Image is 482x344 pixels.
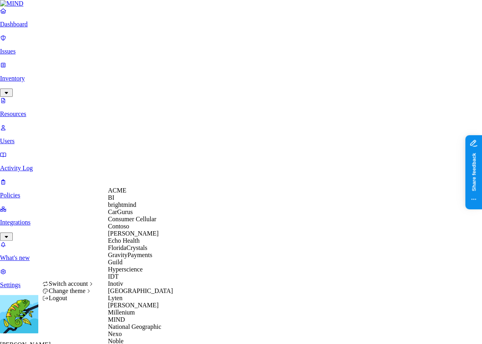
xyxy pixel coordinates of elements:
[108,201,136,208] span: brightmind
[108,259,122,265] span: Guild
[108,330,122,337] span: Nexo
[49,280,88,287] span: Switch account
[108,223,129,230] span: Contoso
[108,208,133,215] span: CarGurus
[108,244,148,251] span: FloridaCrystals
[108,273,119,280] span: IDT
[42,295,94,302] div: Logout
[108,266,143,273] span: Hyperscience
[108,194,114,201] span: BI
[108,187,126,194] span: ACME
[108,295,122,301] span: Lyten
[49,287,85,294] span: Change theme
[465,135,482,209] iframe: Marker.io feedback button
[108,316,125,323] span: MIND
[108,280,123,287] span: Inotiv
[108,309,135,316] span: Millenium
[108,252,152,258] span: GravityPayments
[108,323,161,330] span: National Geographic
[108,216,156,222] span: Consumer Cellular
[108,237,140,244] span: Echo Health
[108,302,159,309] span: [PERSON_NAME]
[108,287,173,294] span: [GEOGRAPHIC_DATA]
[108,230,159,237] span: [PERSON_NAME]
